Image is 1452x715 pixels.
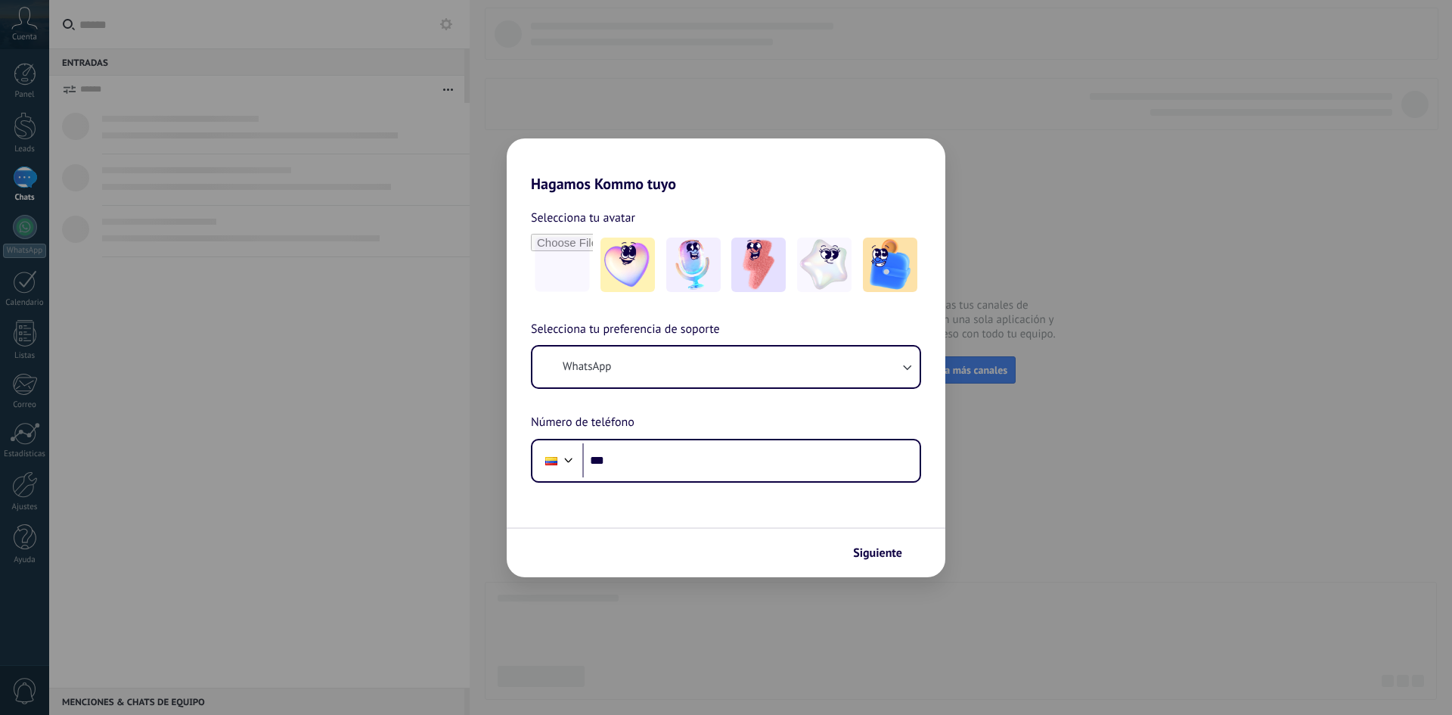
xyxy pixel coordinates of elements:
img: -5.jpeg [863,238,917,292]
span: Selecciona tu avatar [531,208,635,228]
span: Siguiente [853,548,902,558]
span: Número de teléfono [531,413,634,433]
span: Selecciona tu preferencia de soporte [531,320,720,340]
img: -2.jpeg [666,238,721,292]
div: Colombia: + 57 [537,445,566,477]
span: WhatsApp [563,359,611,375]
h2: Hagamos Kommo tuyo [507,138,945,193]
img: -1.jpeg [600,238,655,292]
button: Siguiente [846,540,923,566]
img: -4.jpeg [797,238,852,292]
button: WhatsApp [532,347,920,387]
img: -3.jpeg [731,238,786,292]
